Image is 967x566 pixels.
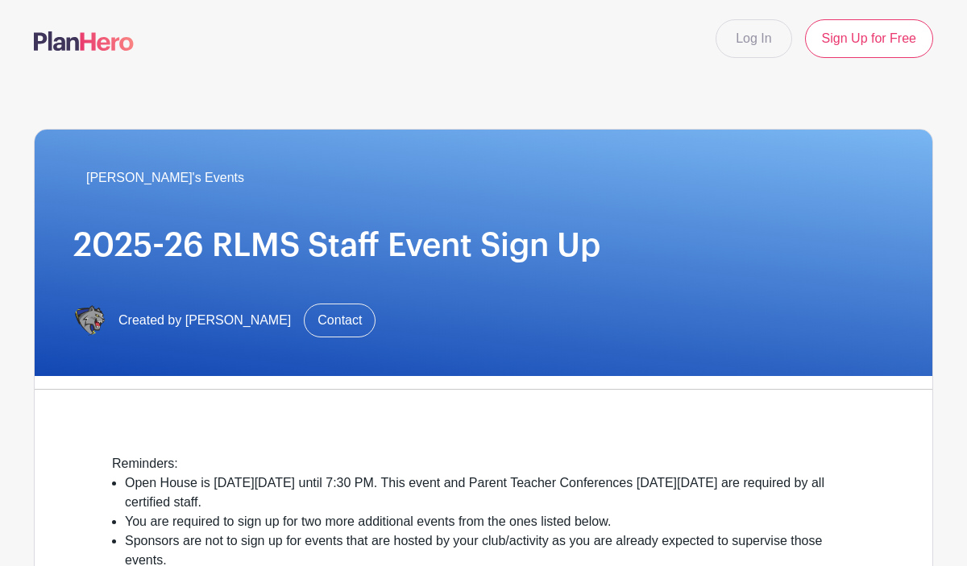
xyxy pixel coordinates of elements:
[125,473,855,512] li: Open House is [DATE][DATE] until 7:30 PM. This event and Parent Teacher Conferences [DATE][DATE] ...
[125,512,855,531] li: You are required to sign up for two more additional events from the ones listed below.
[34,31,134,51] img: logo-507f7623f17ff9eddc593b1ce0a138ce2505c220e1c5a4e2b4648c50719b7d32.svg
[73,304,106,337] img: IMG_6734.PNG
[118,311,291,330] span: Created by [PERSON_NAME]
[304,304,376,337] a: Contact
[73,226,894,265] h1: 2025-26 RLMS Staff Event Sign Up
[805,19,933,58] a: Sign Up for Free
[112,454,855,473] div: Reminders:
[716,19,791,58] a: Log In
[86,168,244,188] span: [PERSON_NAME]'s Events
